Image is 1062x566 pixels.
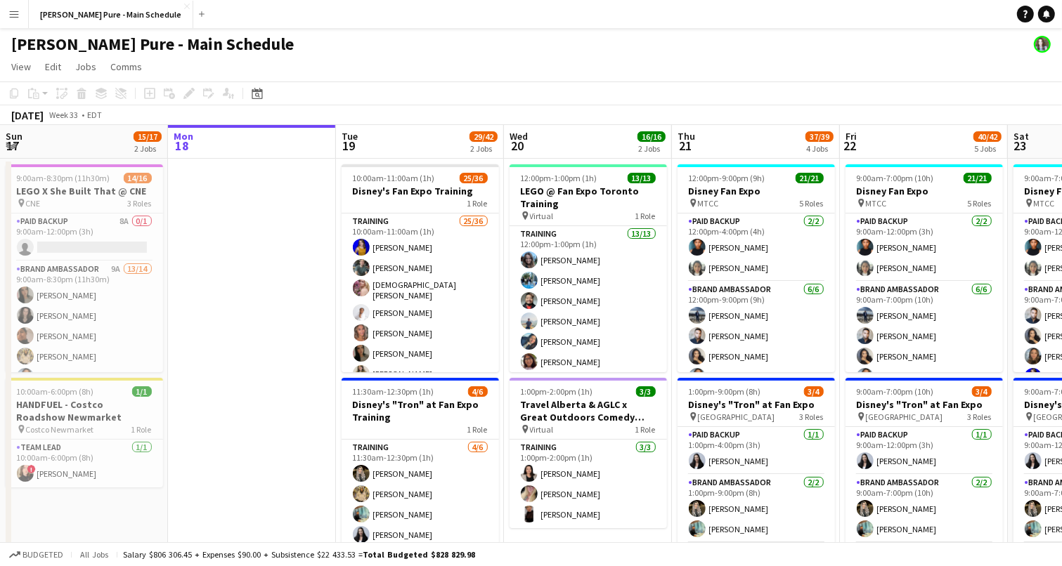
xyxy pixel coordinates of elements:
[510,378,667,528] app-job-card: 1:00pm-2:00pm (1h)3/3Travel Alberta & AGLC x Great Outdoors Comedy Festival Training Virtual1 Rol...
[132,386,152,397] span: 1/1
[510,164,667,372] app-job-card: 12:00pm-1:00pm (1h)13/13LEGO @ Fan Expo Toronto Training Virtual1 RoleTraining13/1312:00pm-1:00pm...
[846,398,1003,411] h3: Disney's "Tron" at Fan Expo
[678,130,695,143] span: Thu
[968,412,992,422] span: 3 Roles
[363,549,475,560] span: Total Budgeted $828 829.98
[460,173,488,183] span: 25/36
[342,164,499,372] app-job-card: 10:00am-11:00am (1h)25/36Disney's Fan Expo Training1 RoleTraining25/3610:00am-11:00am (1h)[PERSON...
[134,143,161,154] div: 2 Jobs
[510,130,528,143] span: Wed
[75,60,96,73] span: Jobs
[1011,138,1029,154] span: 23
[6,130,22,143] span: Sun
[128,198,152,209] span: 3 Roles
[678,185,835,197] h3: Disney Fan Expo
[846,185,1003,197] h3: Disney Fan Expo
[678,164,835,372] app-job-card: 12:00pm-9:00pm (9h)21/21Disney Fan Expo MTCC5 RolesPaid Backup2/212:00pm-4:00pm (4h)[PERSON_NAME]...
[342,398,499,423] h3: Disney's "Tron" at Fan Expo Training
[46,110,82,120] span: Week 33
[973,131,1002,142] span: 40/42
[968,198,992,209] span: 5 Roles
[171,138,193,154] span: 18
[805,131,834,142] span: 37/39
[26,198,41,209] span: CNE
[6,378,163,487] app-job-card: 10:00am-6:00pm (8h)1/1HANDFUEL - Costco Roadshow Newmarket Costco Newmarket1 RoleTeam Lead1/110:0...
[467,424,488,435] span: 1 Role
[470,131,498,142] span: 29/42
[70,58,102,76] a: Jobs
[17,386,94,397] span: 10:00am-6:00pm (8h)
[678,282,835,431] app-card-role: Brand Ambassador6/612:00pm-9:00pm (9h)[PERSON_NAME][PERSON_NAME][PERSON_NAME][PERSON_NAME]
[846,164,1003,372] app-job-card: 9:00am-7:00pm (10h)21/21Disney Fan Expo MTCC5 RolesPaid Backup2/29:00am-12:00pm (3h)[PERSON_NAME]...
[77,549,111,560] span: All jobs
[521,386,593,397] span: 1:00pm-2:00pm (1h)
[353,173,435,183] span: 10:00am-11:00am (1h)
[4,138,22,154] span: 17
[510,185,667,210] h3: LEGO @ Fan Expo Toronto Training
[11,34,294,55] h1: [PERSON_NAME] Pure - Main Schedule
[17,173,110,183] span: 9:00am-8:30pm (11h30m)
[124,173,152,183] span: 14/16
[470,143,497,154] div: 2 Jobs
[22,550,63,560] span: Budgeted
[510,398,667,423] h3: Travel Alberta & AGLC x Great Outdoors Comedy Festival Training
[7,547,65,562] button: Budgeted
[27,465,36,473] span: !
[689,173,765,183] span: 12:00pm-9:00pm (9h)
[638,143,665,154] div: 2 Jobs
[678,427,835,475] app-card-role: Paid Backup1/11:00pm-4:00pm (3h)[PERSON_NAME]
[972,386,992,397] span: 3/4
[846,427,1003,475] app-card-role: Paid Backup1/19:00am-12:00pm (3h)[PERSON_NAME]
[843,138,857,154] span: 22
[846,475,1003,543] app-card-role: Brand Ambassador2/29:00am-7:00pm (10h)[PERSON_NAME][PERSON_NAME]
[857,173,934,183] span: 9:00am-7:00pm (10h)
[45,60,61,73] span: Edit
[29,1,193,28] button: [PERSON_NAME] Pure - Main Schedule
[698,412,775,422] span: [GEOGRAPHIC_DATA]
[530,211,554,221] span: Virtual
[507,138,528,154] span: 20
[635,211,656,221] span: 1 Role
[866,412,943,422] span: [GEOGRAPHIC_DATA]
[123,549,475,560] div: Salary $806 306.45 + Expenses $90.00 + Subsistence $22 433.53 =
[11,60,31,73] span: View
[800,198,824,209] span: 5 Roles
[796,173,824,183] span: 21/21
[678,398,835,411] h3: Disney's "Tron" at Fan Expo
[6,58,37,76] a: View
[342,130,358,143] span: Tue
[510,440,667,528] app-card-role: Training3/31:00pm-2:00pm (1h)[PERSON_NAME][PERSON_NAME][PERSON_NAME]
[6,164,163,372] app-job-card: 9:00am-8:30pm (11h30m)14/16LEGO X She Built That @ CNE CNE3 RolesPaid Backup8A0/19:00am-12:00pm (...
[467,198,488,209] span: 1 Role
[1034,36,1051,53] app-user-avatar: Ashleigh Rains
[866,198,887,209] span: MTCC
[678,475,835,543] app-card-role: Brand Ambassador2/21:00pm-9:00pm (8h)[PERSON_NAME][PERSON_NAME]
[1014,130,1029,143] span: Sat
[857,386,934,397] span: 9:00am-7:00pm (10h)
[6,213,163,261] app-card-role: Paid Backup8A0/19:00am-12:00pm (3h)
[964,173,992,183] span: 21/21
[26,424,94,435] span: Costco Newmarket
[134,131,162,142] span: 15/17
[636,386,656,397] span: 3/3
[521,173,597,183] span: 12:00pm-1:00pm (1h)
[11,108,44,122] div: [DATE]
[800,412,824,422] span: 3 Roles
[131,424,152,435] span: 1 Role
[110,60,142,73] span: Comms
[675,138,695,154] span: 21
[87,110,102,120] div: EDT
[628,173,656,183] span: 13/13
[342,185,499,197] h3: Disney's Fan Expo Training
[510,226,667,522] app-card-role: Training13/1312:00pm-1:00pm (1h)[PERSON_NAME][PERSON_NAME][PERSON_NAME][PERSON_NAME][PERSON_NAME]...
[846,213,1003,282] app-card-role: Paid Backup2/29:00am-12:00pm (3h)[PERSON_NAME][PERSON_NAME]
[637,131,666,142] span: 16/16
[974,143,1001,154] div: 5 Jobs
[635,424,656,435] span: 1 Role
